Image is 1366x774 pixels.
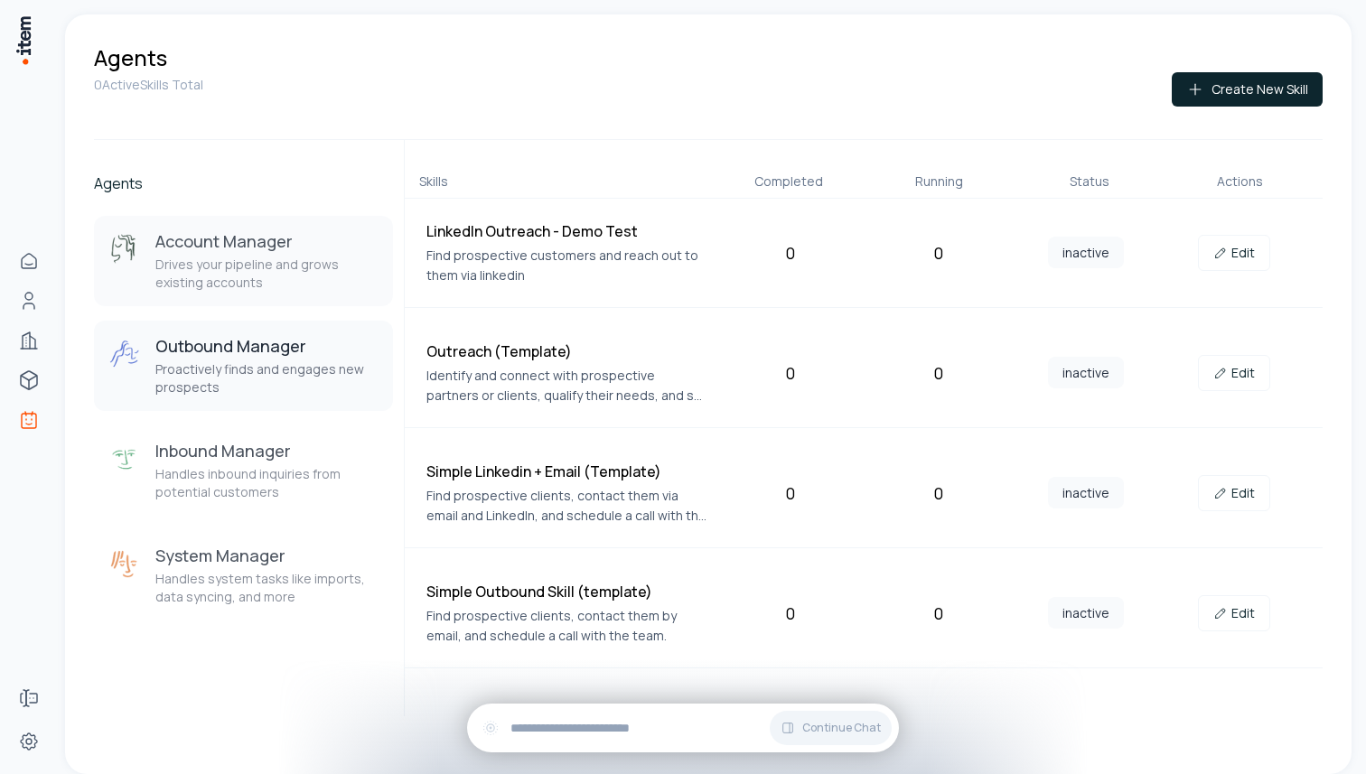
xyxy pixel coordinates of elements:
h3: Inbound Manager [155,440,379,462]
span: Continue Chat [802,721,881,735]
a: Home [11,243,47,279]
h4: LinkedIn Outreach - Demo Test [426,220,708,242]
p: Identify and connect with prospective partners or clients, qualify their needs, and set up opport... [426,366,708,406]
h2: Agents [94,173,393,194]
a: Companies [11,322,47,359]
p: Find prospective clients, contact them by email, and schedule a call with the team. [426,606,708,646]
p: 0 Active Skills Total [94,76,203,94]
p: Proactively finds and engages new prospects [155,360,379,396]
button: Outbound ManagerOutbound ManagerProactively finds and engages new prospects [94,321,393,411]
div: 0 [723,480,856,506]
p: Handles inbound inquiries from potential customers [155,465,379,501]
a: Edit [1198,235,1270,271]
span: inactive [1048,237,1124,268]
h4: Simple Linkedin + Email (Template) [426,461,708,482]
button: Account ManagerAccount ManagerDrives your pipeline and grows existing accounts [94,216,393,306]
div: Status [1022,173,1158,191]
h3: Account Manager [155,230,379,252]
h4: Outreach (Template) [426,340,708,362]
img: Outbound Manager [108,339,141,371]
a: Edit [1198,475,1270,511]
div: 0 [871,360,1005,386]
a: Contacts [11,283,47,319]
h3: System Manager [155,545,379,566]
div: 0 [723,601,856,626]
button: Create New Skill [1172,72,1323,107]
div: 0 [871,480,1005,506]
p: Drives your pipeline and grows existing accounts [155,256,379,292]
p: Find prospective customers and reach out to them via linkedin [426,246,708,285]
a: Agents [11,402,47,438]
span: inactive [1048,597,1124,629]
button: System ManagerSystem ManagerHandles system tasks like imports, data syncing, and more [94,530,393,620]
div: Skills [419,173,706,191]
div: 0 [871,601,1005,626]
div: 0 [871,240,1005,266]
img: System Manager [108,548,141,581]
img: Item Brain Logo [14,14,33,66]
p: Handles system tasks like imports, data syncing, and more [155,570,379,606]
h1: Agents [94,43,167,72]
a: deals [11,362,47,398]
a: Forms [11,680,47,716]
button: Inbound ManagerInbound ManagerHandles inbound inquiries from potential customers [94,425,393,516]
div: Continue Chat [467,704,899,752]
h3: Outbound Manager [155,335,379,357]
div: 0 [723,240,856,266]
a: Edit [1198,355,1270,391]
div: Completed [720,173,856,191]
button: Continue Chat [770,711,892,745]
a: Settings [11,723,47,760]
p: Find prospective clients, contact them via email and LinkedIn, and schedule a call with the team [426,486,708,526]
a: Edit [1198,595,1270,631]
span: inactive [1048,357,1124,388]
h4: Simple Outbound Skill (template) [426,581,708,602]
div: Running [871,173,1007,191]
div: 0 [723,360,856,386]
span: inactive [1048,477,1124,508]
div: Actions [1172,173,1308,191]
img: Account Manager [108,234,141,266]
img: Inbound Manager [108,443,141,476]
